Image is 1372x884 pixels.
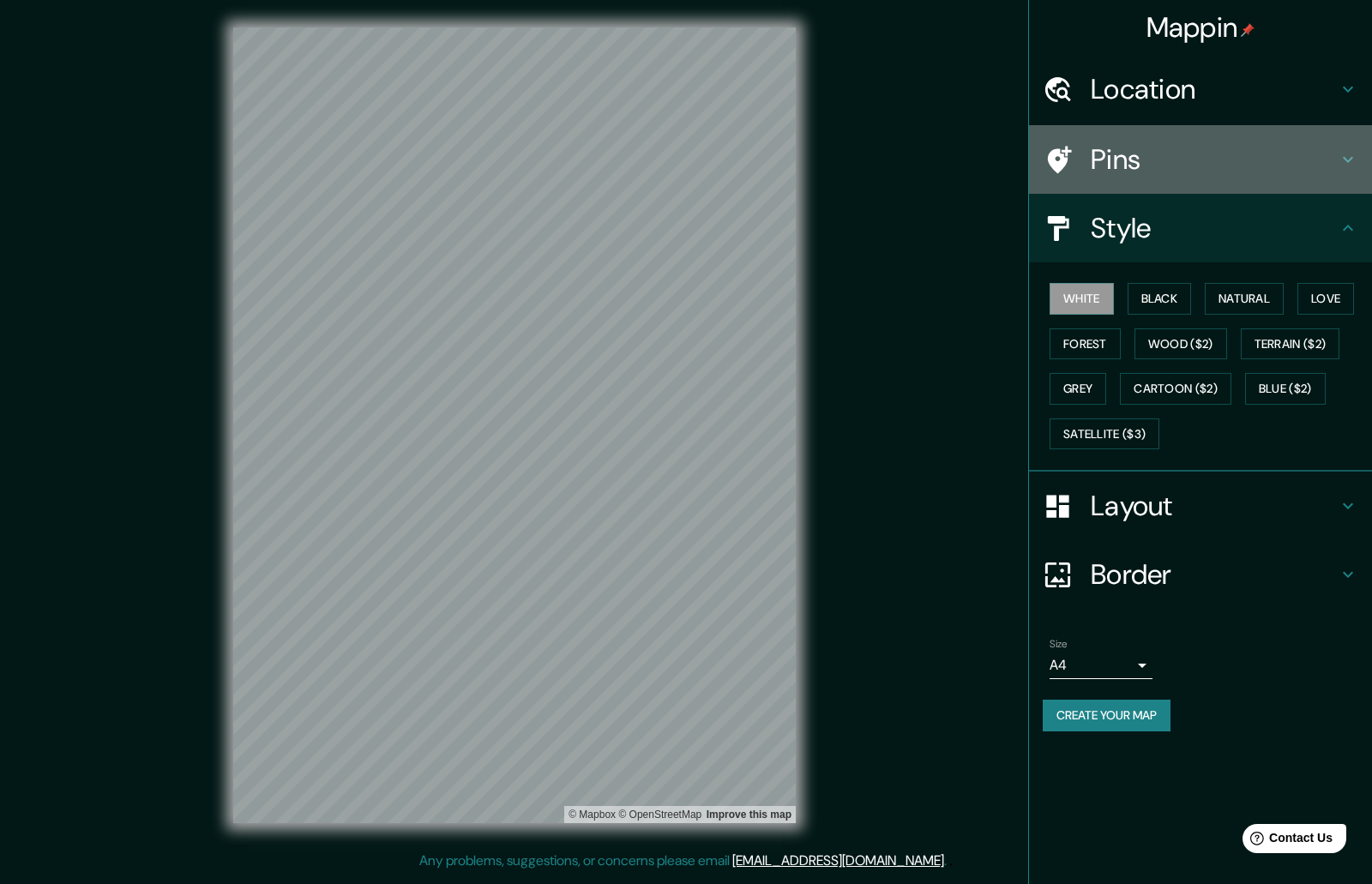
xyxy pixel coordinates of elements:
button: Terrain ($2) [1241,328,1340,360]
a: [EMAIL_ADDRESS][DOMAIN_NAME] [732,851,944,869]
h4: Location [1091,72,1338,106]
h4: Border [1091,557,1338,592]
label: Size [1050,637,1068,652]
button: Cartoon ($2) [1120,373,1231,405]
div: . [947,851,949,871]
button: Natural [1205,283,1284,315]
button: Create your map [1043,700,1170,731]
h4: Pins [1091,142,1338,177]
img: pin-icon.png [1241,23,1255,37]
h4: Mappin [1146,10,1255,45]
button: Blue ($2) [1245,373,1326,405]
iframe: Help widget launcher [1219,817,1353,865]
div: . [949,851,953,871]
div: Layout [1029,472,1372,540]
button: White [1050,283,1114,315]
button: Black [1128,283,1192,315]
button: Grey [1050,373,1106,405]
button: Wood ($2) [1134,328,1227,360]
canvas: Map [233,27,796,823]
div: Style [1029,194,1372,262]
p: Any problems, suggestions, or concerns please email . [419,851,947,871]
h4: Layout [1091,489,1338,523]
div: Location [1029,55,1372,123]
div: A4 [1050,652,1152,679]
div: Border [1029,540,1372,609]
a: OpenStreetMap [618,809,701,821]
h4: Style [1091,211,1338,245]
div: Pins [1029,125,1372,194]
a: Map feedback [707,809,791,821]
button: Forest [1050,328,1121,360]
a: Mapbox [569,809,616,821]
button: Satellite ($3) [1050,418,1159,450]
button: Love [1297,283,1354,315]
